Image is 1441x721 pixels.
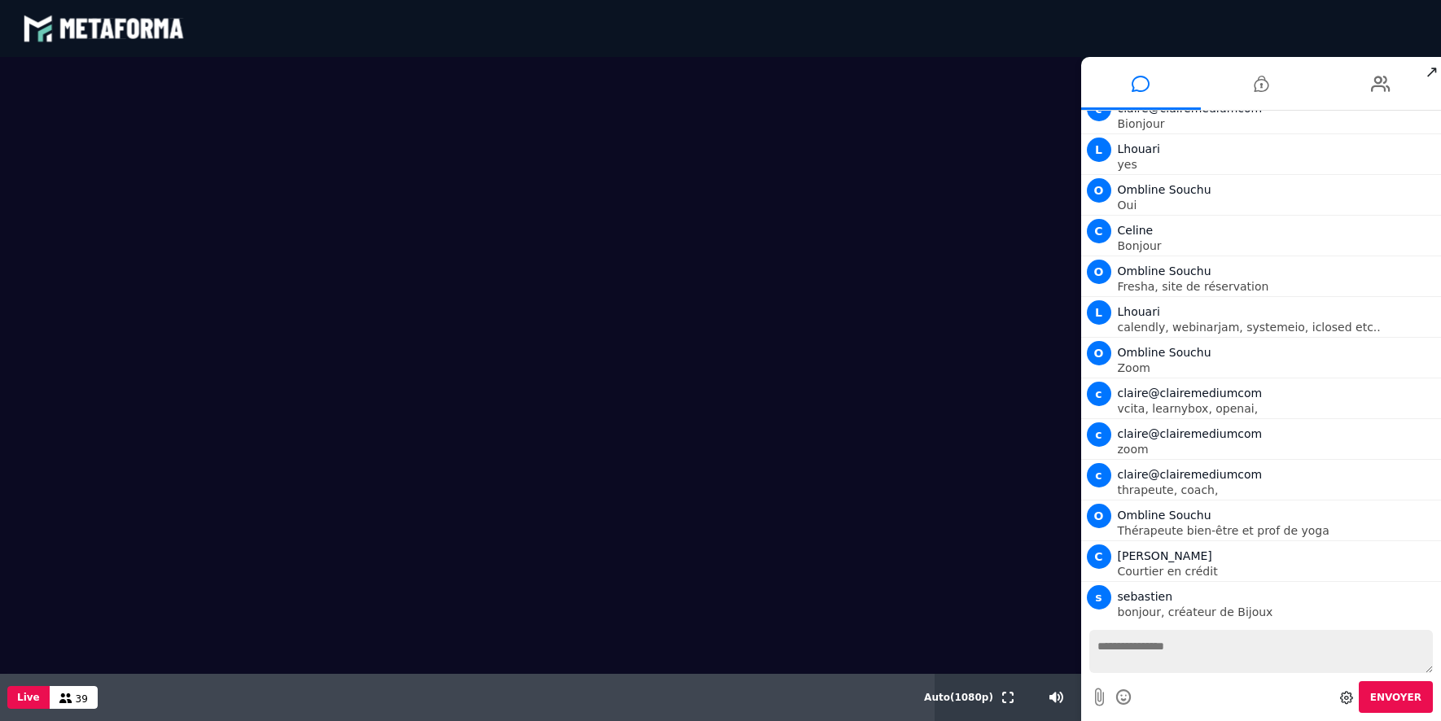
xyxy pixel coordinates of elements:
span: ↗ [1422,57,1441,86]
span: 39 [76,693,88,705]
p: Bonjour [1118,240,1438,251]
p: calendly, webinarjam, systemeio, iclosed etc.. [1118,321,1438,333]
p: vcita, learnybox, openai, [1118,403,1438,414]
span: O [1087,260,1111,284]
span: [PERSON_NAME] [1118,549,1212,562]
p: yes [1118,159,1438,170]
p: bonjour, créateur de Bijoux [1118,606,1438,618]
span: Ombline Souchu [1118,264,1211,277]
p: Oui [1118,199,1438,211]
span: claire@clairemediumcom [1118,387,1263,400]
span: c [1087,463,1111,487]
span: Ombline Souchu [1118,346,1211,359]
span: L [1087,138,1111,162]
button: Live [7,686,50,709]
p: Zoom [1118,362,1438,374]
span: Auto ( 1080 p) [924,692,993,703]
p: Courtier en crédit [1118,566,1438,577]
span: L [1087,300,1111,325]
span: C [1087,544,1111,569]
span: Lhouari [1118,142,1160,155]
button: Envoyer [1359,681,1433,713]
span: sebastien [1118,590,1173,603]
span: c [1087,422,1111,447]
span: claire@clairemediumcom [1118,468,1263,481]
span: s [1087,585,1111,610]
span: c [1087,382,1111,406]
p: zoom [1118,444,1438,455]
span: Envoyer [1370,692,1421,703]
span: Lhouari [1118,305,1160,318]
span: Ombline Souchu [1118,183,1211,196]
p: Thérapeute bien-être et prof de yoga [1118,525,1438,536]
p: Fresha, site de réservation [1118,281,1438,292]
p: thrapeute, coach, [1118,484,1438,496]
span: Celine [1118,224,1154,237]
span: O [1087,504,1111,528]
span: C [1087,219,1111,243]
button: Auto(1080p) [921,674,996,721]
span: O [1087,341,1111,365]
p: Bionjour [1118,118,1438,129]
span: Ombline Souchu [1118,509,1211,522]
span: O [1087,178,1111,203]
span: claire@clairemediumcom [1118,427,1263,440]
